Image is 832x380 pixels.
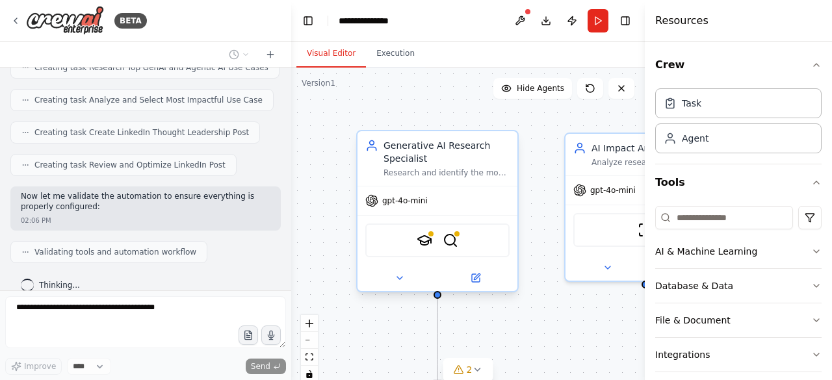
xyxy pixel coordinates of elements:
[655,245,757,258] div: AI & Machine Learning
[383,168,510,178] div: Research and identify the most significant and impactful use cases of Generative AI and Agentic A...
[655,234,822,268] button: AI & Machine Learning
[261,325,281,345] button: Click to speak your automation idea
[655,269,822,303] button: Database & Data
[417,233,432,248] img: SerplyScholarSearchTool
[21,216,51,225] div: 02:06 PM
[439,270,512,286] button: Open in side panel
[239,325,258,345] button: Upload files
[299,12,317,30] button: Hide left sidebar
[655,314,731,327] div: File & Document
[356,133,519,295] div: Generative AI Research SpecialistResearch and identify the most significant and impactful use cas...
[296,40,366,68] button: Visual Editor
[517,83,564,94] span: Hide Agents
[301,349,318,366] button: fit view
[682,132,708,145] div: Agent
[655,303,822,337] button: File & Document
[24,361,56,372] span: Improve
[21,192,270,212] p: Now let me validate the automation to ensure everything is properly configured:
[301,332,318,349] button: zoom out
[5,358,62,375] button: Improve
[26,6,104,35] img: Logo
[382,196,428,206] span: gpt-4o-mini
[655,338,822,372] button: Integrations
[655,83,822,164] div: Crew
[301,315,318,332] button: zoom in
[655,164,822,201] button: Tools
[260,47,281,62] button: Start a new chat
[638,222,653,238] img: ScrapeWebsiteTool
[251,361,270,372] span: Send
[34,95,263,105] span: Creating task Analyze and Select Most Impactful Use Case
[34,127,249,138] span: Creating task Create LinkedIn Thought Leadership Post
[655,279,733,292] div: Database & Data
[467,363,473,376] span: 2
[34,247,196,257] span: Validating tools and automation workflow
[302,78,335,88] div: Version 1
[493,78,572,99] button: Hide Agents
[655,13,708,29] h4: Resources
[591,157,718,168] div: Analyze research findings to identify and select the single most impactful use case of Generative...
[366,40,425,68] button: Execution
[339,14,403,27] nav: breadcrumb
[443,233,458,248] img: SerplyWebSearchTool
[655,348,710,361] div: Integrations
[682,97,701,110] div: Task
[590,185,636,196] span: gpt-4o-mini
[655,47,822,83] button: Crew
[114,13,147,29] div: BETA
[39,280,80,290] span: Thinking...
[224,47,255,62] button: Switch to previous chat
[246,359,286,374] button: Send
[34,160,226,170] span: Creating task Review and Optimize LinkedIn Post
[34,62,268,73] span: Creating task Research Top GenAI and Agentic AI Use Cases
[564,133,727,282] div: AI Impact AnalystAnalyze research findings to identify and select the single most impactful use c...
[383,139,510,165] div: Generative AI Research Specialist
[616,12,634,30] button: Hide right sidebar
[591,142,718,155] div: AI Impact Analyst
